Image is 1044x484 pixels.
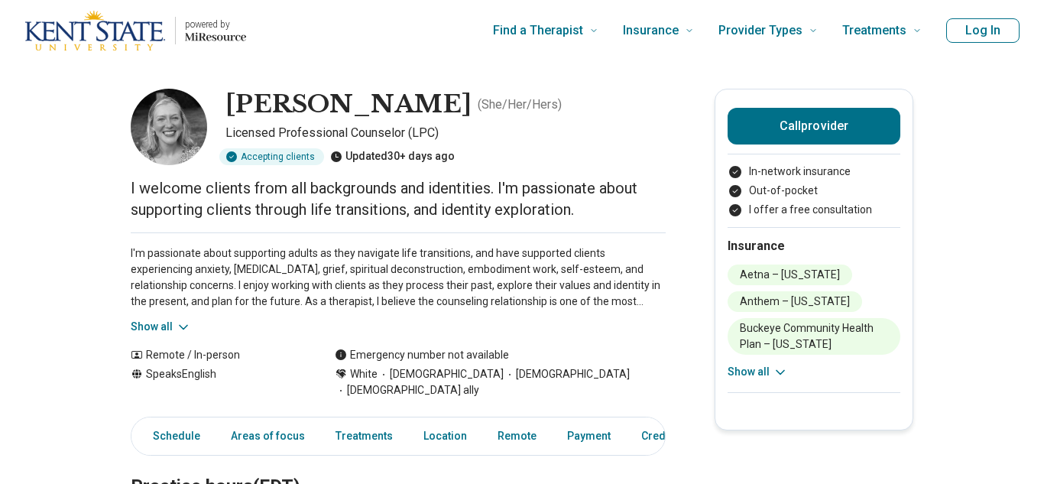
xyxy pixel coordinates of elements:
[131,245,666,310] p: I'm passionate about supporting adults as they navigate life transitions, and have supported clie...
[219,148,324,165] div: Accepting clients
[131,319,191,335] button: Show all
[558,421,620,452] a: Payment
[728,364,788,380] button: Show all
[185,18,246,31] p: powered by
[225,124,666,142] p: Licensed Professional Counselor (LPC)
[335,347,509,363] div: Emergency number not available
[728,265,852,285] li: Aetna – [US_STATE]
[493,20,583,41] span: Find a Therapist
[131,347,304,363] div: Remote / In-person
[488,421,546,452] a: Remote
[350,366,378,382] span: White
[378,366,504,382] span: [DEMOGRAPHIC_DATA]
[632,421,708,452] a: Credentials
[222,421,314,452] a: Areas of focus
[131,89,207,165] img: Alexa McMahan, Licensed Professional Counselor (LPC)
[718,20,802,41] span: Provider Types
[131,177,666,220] p: I welcome clients from all backgrounds and identities. I'm passionate about supporting clients th...
[728,183,900,199] li: Out-of-pocket
[728,291,862,312] li: Anthem – [US_STATE]
[504,366,630,382] span: [DEMOGRAPHIC_DATA]
[946,18,1020,43] button: Log In
[414,421,476,452] a: Location
[728,318,900,355] li: Buckeye Community Health Plan – [US_STATE]
[728,108,900,145] button: Callprovider
[335,382,479,398] span: [DEMOGRAPHIC_DATA] ally
[131,366,304,398] div: Speaks English
[478,96,562,114] p: ( She/Her/Hers )
[623,20,679,41] span: Insurance
[728,164,900,180] li: In-network insurance
[842,20,906,41] span: Treatments
[728,164,900,218] ul: Payment options
[326,421,402,452] a: Treatments
[24,6,246,55] a: Home page
[728,237,900,255] h2: Insurance
[330,148,455,165] div: Updated 30+ days ago
[225,89,472,121] h1: [PERSON_NAME]
[728,202,900,218] li: I offer a free consultation
[135,421,209,452] a: Schedule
